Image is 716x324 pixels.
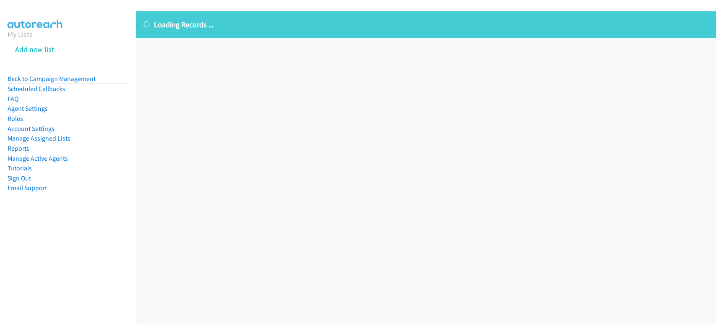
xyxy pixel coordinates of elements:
[8,164,32,172] a: Tutorials
[15,44,54,54] a: Add new list
[8,125,55,133] a: Account Settings
[8,29,33,39] a: My Lists
[8,184,47,192] a: Email Support
[143,19,708,30] p: Loading Records ...
[8,154,68,162] a: Manage Active Agents
[8,144,29,152] a: Reports
[8,115,23,123] a: Roles
[8,105,48,112] a: Agent Settings
[8,75,96,83] a: Back to Campaign Management
[8,95,18,103] a: FAQ
[8,85,65,93] a: Scheduled Callbacks
[8,134,70,142] a: Manage Assigned Lists
[8,174,31,182] a: Sign Out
